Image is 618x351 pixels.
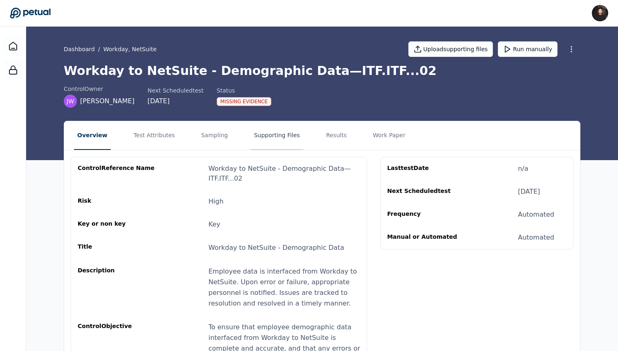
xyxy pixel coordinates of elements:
[78,266,156,309] div: Description
[369,121,409,150] button: Work Paper
[80,96,134,106] span: [PERSON_NAME]
[498,41,558,57] button: Run manually
[408,41,493,57] button: Uploadsupporting files
[64,45,157,53] div: /
[198,121,231,150] button: Sampling
[3,36,23,56] a: Dashboard
[78,242,156,253] div: Title
[3,60,23,80] a: SOC
[64,85,134,93] div: control Owner
[74,121,111,150] button: Overview
[518,233,554,242] div: Automated
[64,45,95,53] a: Dashboard
[217,97,271,106] div: Missing Evidence
[78,164,156,183] div: control Reference Name
[518,210,554,220] div: Automated
[208,266,360,309] div: Employee data is interfaced from Workday to NetSuite. Upon error or failure, appropriate personne...
[208,244,344,251] span: Workday to NetSuite - Demographic Data
[148,96,204,106] div: [DATE]
[251,121,303,150] button: Supporting Files
[148,86,204,95] div: Next Scheduled test
[64,121,580,150] nav: Tabs
[217,86,271,95] div: Status
[130,121,178,150] button: Test Attributes
[323,121,350,150] button: Results
[67,97,74,105] span: JW
[592,5,608,21] img: James Lee
[518,164,528,174] div: n/a
[518,187,540,197] div: [DATE]
[387,187,466,197] div: Next Scheduled test
[208,197,224,206] div: High
[64,63,580,78] h1: Workday to NetSuite - Demographic Data — ITF.ITF...02
[208,220,220,229] div: Key
[387,210,466,220] div: Frequency
[103,45,157,53] button: Workday, NetSuite
[208,164,360,183] div: Workday to NetSuite - Demographic Data — ITF.ITF...02
[387,164,466,174] div: Last test Date
[387,233,466,242] div: Manual or Automated
[78,197,156,206] div: Risk
[78,220,156,229] div: Key or non key
[10,7,51,19] a: Go to Dashboard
